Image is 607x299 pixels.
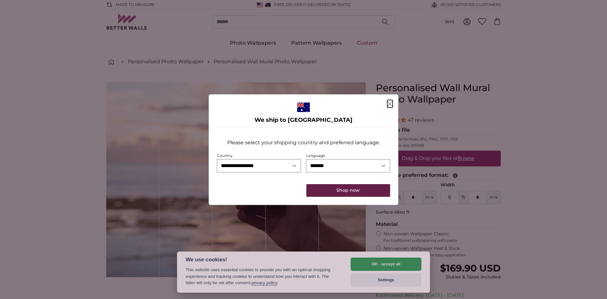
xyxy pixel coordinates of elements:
label: Country [217,153,233,158]
p: Please select your shipping country and preferred language. [227,139,380,146]
img: Australia [297,103,310,112]
button: Close [387,100,393,108]
button: Shop now [306,184,390,197]
h4: We ship to [GEOGRAPHIC_DATA] [217,116,390,125]
label: Language [306,153,325,158]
